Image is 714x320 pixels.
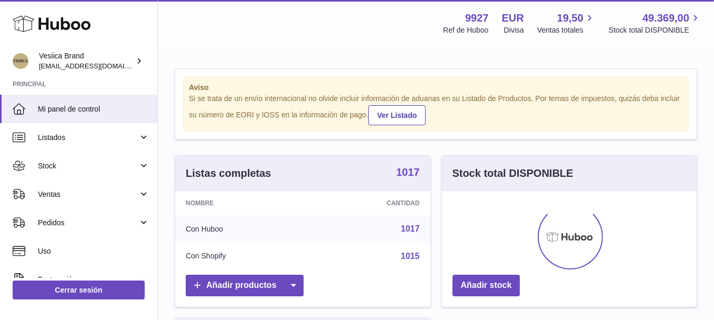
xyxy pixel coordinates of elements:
td: Con Huboo [175,215,310,243]
span: Pedidos [38,218,138,228]
span: Stock total DISPONIBLE [609,25,701,35]
span: Ventas [38,189,138,199]
th: Nombre [175,191,310,215]
a: Añadir stock [452,275,520,296]
strong: 9927 [465,11,489,25]
span: Facturación y pagos [38,275,138,285]
div: Si se trata de un envío internacional no olvide incluir información de aduanas en su Listado de P... [189,94,683,125]
div: Vesiica Brand [39,51,134,71]
span: Mi panel de control [38,104,149,114]
span: Uso [38,246,149,256]
th: Cantidad [310,191,430,215]
h3: Stock total DISPONIBLE [452,166,574,181]
a: 1017 [401,224,420,233]
span: 19,50 [557,11,584,25]
a: 19,50 Ventas totales [537,11,596,35]
span: Stock [38,161,138,171]
a: Añadir productos [186,275,304,296]
td: Con Shopify [175,243,310,270]
a: 1015 [401,252,420,261]
span: [EMAIL_ADDRESS][DOMAIN_NAME] [39,62,155,70]
h3: Listas completas [186,166,271,181]
strong: EUR [502,11,524,25]
div: Divisa [504,25,524,35]
img: internalAdmin-9927@internal.huboo.com [13,53,28,69]
span: Listados [38,133,138,143]
span: Ventas totales [537,25,596,35]
strong: 1017 [396,167,420,177]
div: Ref de Huboo [443,25,488,35]
span: 49.369,00 [642,11,689,25]
a: 49.369,00 Stock total DISPONIBLE [609,11,701,35]
strong: Aviso [189,83,683,93]
a: Cerrar sesión [13,281,145,299]
a: Ver Listado [368,105,426,125]
a: 1017 [396,167,420,179]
